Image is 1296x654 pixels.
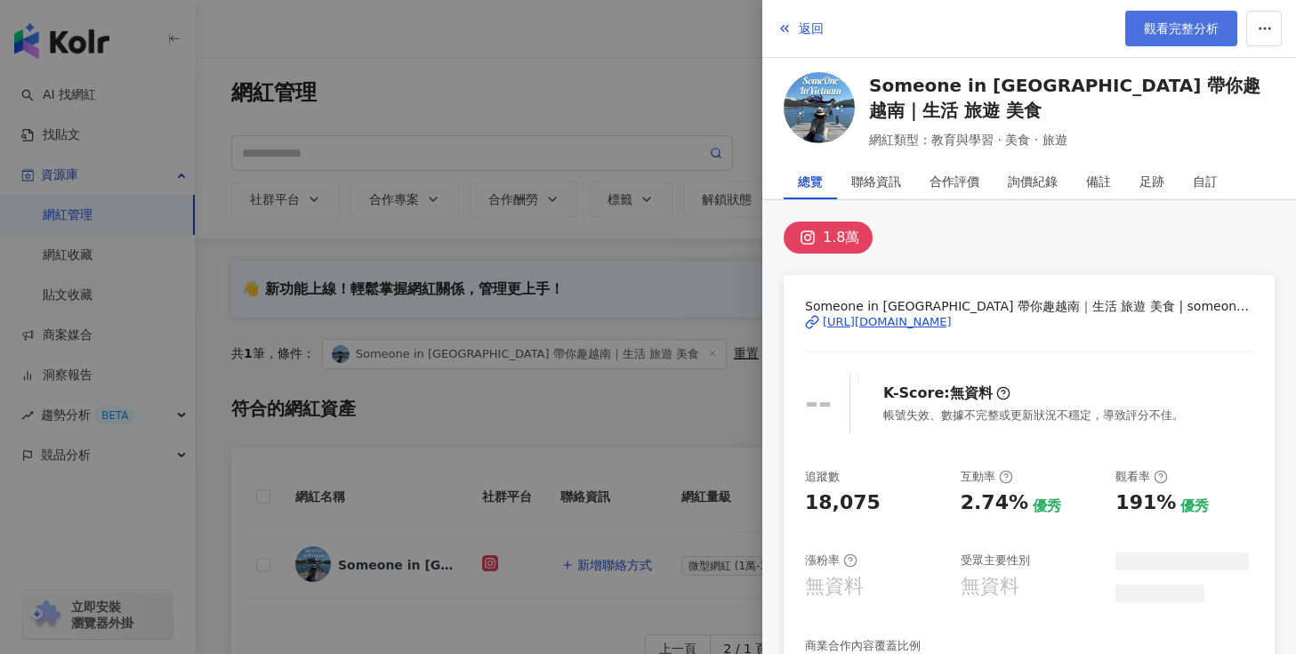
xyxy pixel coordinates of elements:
[805,378,832,429] div: --
[961,573,1019,601] div: 無資料
[805,296,1253,316] span: Someone in [GEOGRAPHIC_DATA] 帶你趣越南｜生活 旅遊 美食 | someoneinvn
[1115,489,1176,517] div: 191%
[784,72,855,149] a: KOL Avatar
[823,314,952,330] div: [URL][DOMAIN_NAME]
[777,11,825,46] button: 返回
[784,72,855,143] img: KOL Avatar
[869,73,1275,123] a: Someone in [GEOGRAPHIC_DATA] 帶你趣越南｜生活 旅遊 美食
[961,489,1028,517] div: 2.74%
[798,164,823,199] div: 總覽
[1139,164,1164,199] div: 足跡
[805,314,1253,330] a: [URL][DOMAIN_NAME]
[1115,469,1168,485] div: 觀看率
[1033,497,1061,516] div: 優秀
[961,553,1030,569] div: 受眾主要性別
[799,21,824,36] span: 返回
[1086,164,1111,199] div: 備註
[805,489,881,517] div: 18,075
[805,638,921,654] div: 商業合作內容覆蓋比例
[950,384,993,403] div: 無資料
[883,408,1184,424] div: 帳號失效、數據不完整或更新狀況不穩定，導致評分不佳。
[805,553,857,569] div: 漲粉率
[869,130,1275,149] span: 網紅類型：教育與學習 · 美食 · 旅遊
[851,164,901,199] div: 聯絡資訊
[1180,497,1209,516] div: 優秀
[805,469,840,485] div: 追蹤數
[1125,11,1237,46] a: 觀看完整分析
[961,469,1013,485] div: 互動率
[805,573,864,601] div: 無資料
[1008,164,1058,199] div: 詢價紀錄
[930,164,979,199] div: 合作評價
[1193,164,1218,199] div: 自訂
[823,225,859,250] div: 1.8萬
[883,384,1010,403] div: K-Score :
[784,222,873,254] button: 1.8萬
[1144,21,1219,36] span: 觀看完整分析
